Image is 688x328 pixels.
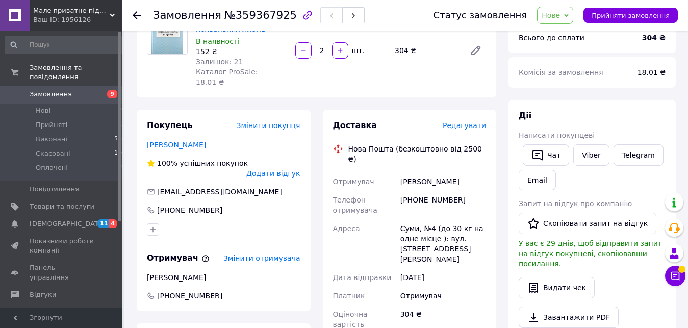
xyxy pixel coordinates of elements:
div: [PERSON_NAME] [147,272,300,283]
div: Ваш ID: 1956126 [33,15,122,24]
span: 100% [157,159,177,167]
span: Виконані [36,135,67,144]
span: 11 [97,219,109,228]
span: 4 [109,219,117,228]
span: Отримувач [333,178,374,186]
div: Суми, №4 (до 30 кг на одне місце ): вул. [STREET_ADDRESS][PERSON_NAME] [398,219,488,268]
span: Комісія за замовлення [519,68,603,77]
span: Доставка [333,120,377,130]
div: 304 ₴ [391,43,462,58]
b: 304 ₴ [642,34,666,42]
div: Отримувач [398,287,488,305]
div: успішних покупок [147,158,248,168]
span: Замовлення [153,9,221,21]
span: Змінити отримувача [223,254,300,262]
span: Замовлення та повідомлення [30,63,122,82]
span: Всього до сплати [519,34,584,42]
span: Відгуки [30,290,56,299]
span: Панель управління [30,263,94,282]
span: 9 [121,163,125,172]
button: Скопіювати запит на відгук [519,213,656,234]
a: Viber [573,144,609,166]
span: №359367925 [224,9,297,21]
span: 18.01 ₴ [638,68,666,77]
div: Статус замовлення [434,10,527,20]
button: Email [519,170,556,190]
span: Покупець [147,120,193,130]
span: Дата відправки [333,273,392,282]
a: Редагувати [466,40,486,61]
a: Завантажити PDF [519,307,619,328]
button: Чат [523,144,569,166]
span: Додати відгук [246,169,300,178]
span: У вас є 29 днів, щоб відправити запит на відгук покупцеві, скопіювавши посилання. [519,239,662,268]
span: Товари та послуги [30,202,94,211]
span: Показники роботи компанії [30,237,94,255]
span: 45 [118,120,125,130]
a: [PERSON_NAME] [147,141,206,149]
span: Дії [519,111,531,120]
span: Прийняти замовлення [592,12,670,19]
span: 9 [107,90,117,98]
div: Нова Пошта (безкоштовно від 2500 ₴) [346,144,489,164]
span: Повідомлення [30,185,79,194]
div: шт. [349,45,366,56]
span: Платник [333,292,365,300]
div: [PHONE_NUMBER] [156,205,223,215]
span: Скасовані [36,149,70,158]
span: Прийняті [36,120,67,130]
input: Пошук [5,36,126,54]
span: Нові [36,106,50,115]
span: Написати покупцеві [519,131,595,139]
span: 9 [121,106,125,115]
span: Запит на відгук про компанію [519,199,632,208]
span: [DEMOGRAPHIC_DATA] [30,219,105,229]
button: Чат з покупцем [665,266,685,286]
span: [PHONE_NUMBER] [156,291,223,301]
span: Нове [542,11,560,19]
span: Телефон отримувача [333,196,377,214]
span: Редагувати [443,121,486,130]
span: [EMAIL_ADDRESS][DOMAIN_NAME] [157,188,282,196]
span: В наявності [196,37,240,45]
span: Оплачені [36,163,68,172]
span: Мале приватне підприємство Таля [33,6,110,15]
span: 136 [114,149,125,158]
div: [PERSON_NAME] [398,172,488,191]
div: 152 ₴ [196,46,287,57]
div: [PHONE_NUMBER] [398,191,488,219]
span: 598 [114,135,125,144]
span: Отримувач [147,253,210,263]
button: Прийняти замовлення [583,8,678,23]
span: Змінити покупця [237,121,300,130]
a: Книга обліку і видачі похвальних листів [196,15,275,33]
span: Адреса [333,224,360,233]
div: [DATE] [398,268,488,287]
button: Видати чек [519,277,595,298]
img: Книга обліку і видачі похвальних листів [151,14,183,54]
span: Каталог ProSale: 18.01 ₴ [196,68,258,86]
span: Замовлення [30,90,72,99]
div: Повернутися назад [133,10,141,20]
span: Залишок: 21 [196,58,243,66]
a: Telegram [614,144,664,166]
